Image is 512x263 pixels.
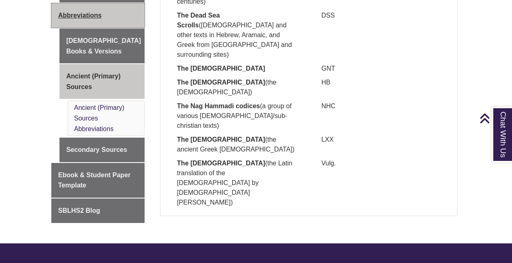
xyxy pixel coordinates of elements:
[315,135,447,145] p: LXX
[171,101,303,131] p: (a group of various [DEMOGRAPHIC_DATA]/sub-christian texts)
[51,3,145,28] a: Abbreviations
[315,101,447,111] p: NHC
[58,12,102,19] span: Abbreviations
[177,160,265,167] strong: The [DEMOGRAPHIC_DATA]
[177,136,265,143] strong: The [DEMOGRAPHIC_DATA]
[315,11,447,20] p: DSS
[58,172,131,189] span: Ebook & Student Paper Template
[51,198,145,223] a: SBLHS2 Blog
[177,65,265,72] strong: The [DEMOGRAPHIC_DATA]
[59,29,145,63] a: [DEMOGRAPHIC_DATA] Books & Versions
[171,11,303,60] p: ([DEMOGRAPHIC_DATA] and other texts in Hebrew, Aramaic, and Greek from [GEOGRAPHIC_DATA] and surr...
[58,207,100,214] span: SBLHS2 Blog
[74,104,125,132] a: Ancient (Primary) Sources Abbreviations
[171,78,303,97] p: (the [DEMOGRAPHIC_DATA])
[51,163,145,198] a: Ebook & Student Paper Template
[177,12,220,29] strong: The Dead Sea Scrolls
[315,64,447,74] p: GNT
[315,78,447,87] p: HB
[171,158,303,207] p: (the Latin translation of the [DEMOGRAPHIC_DATA] by [DEMOGRAPHIC_DATA][PERSON_NAME])
[171,135,303,154] p: (the ancient Greek [DEMOGRAPHIC_DATA])
[177,103,260,109] strong: The Nag Hammadi codices
[479,113,510,124] a: Back to Top
[59,64,145,99] a: Ancient (Primary) Sources
[315,158,447,168] p: Vulg.
[177,79,265,86] strong: The [DEMOGRAPHIC_DATA]
[59,138,145,162] a: Secondary Sources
